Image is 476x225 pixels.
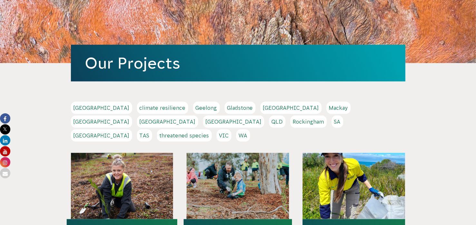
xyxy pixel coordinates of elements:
a: WA [236,129,250,142]
a: VIC [217,129,231,142]
a: QLD [269,116,286,128]
a: [GEOGRAPHIC_DATA] [71,102,132,114]
a: TAS [137,129,152,142]
a: SA [332,116,343,128]
a: Gladstone [225,102,256,114]
a: Rockingham [290,116,327,128]
a: [GEOGRAPHIC_DATA] [71,129,132,142]
a: Our Projects [85,54,180,72]
a: climate resilience [137,102,188,114]
a: [GEOGRAPHIC_DATA] [260,102,322,114]
a: [GEOGRAPHIC_DATA] [137,116,198,128]
a: [GEOGRAPHIC_DATA] [71,116,132,128]
a: Geelong [193,102,220,114]
a: Mackay [326,102,351,114]
a: [GEOGRAPHIC_DATA] [203,116,264,128]
a: threatened species [157,129,212,142]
